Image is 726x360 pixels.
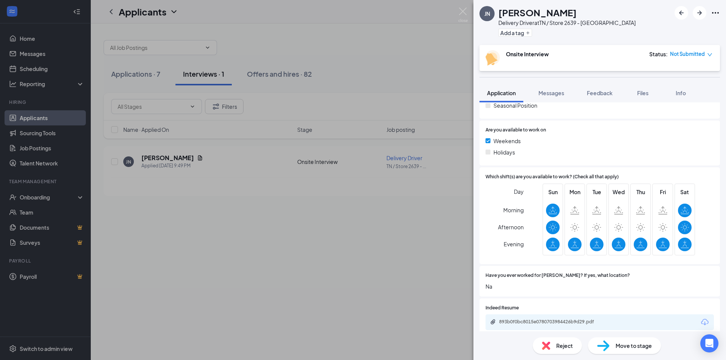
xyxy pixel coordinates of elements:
[504,237,524,251] span: Evening
[546,188,560,196] span: Sun
[675,6,688,20] button: ArrowLeftNew
[487,90,516,96] span: Application
[498,220,524,234] span: Afternoon
[493,148,515,156] span: Holidays
[612,188,625,196] span: Wed
[538,90,564,96] span: Messages
[486,127,546,134] span: Are you available to work on
[503,203,524,217] span: Morning
[514,187,524,196] span: Day
[649,50,668,58] div: Status :
[493,137,521,145] span: Weekends
[711,8,720,17] svg: Ellipses
[490,319,613,326] a: Paperclip893b0f0bc8015e0780703984426b9d29.pdf
[556,341,573,350] span: Reject
[498,6,577,19] h1: [PERSON_NAME]
[498,29,532,37] button: PlusAdd a tag
[700,318,709,327] svg: Download
[484,10,490,17] div: JN
[493,101,537,110] span: Seasonal Position
[486,173,619,181] span: Which shift(s) are you available to work? (Check all that apply)
[490,319,496,325] svg: Paperclip
[676,90,686,96] span: Info
[670,50,705,58] span: Not Submitted
[637,90,648,96] span: Files
[634,188,647,196] span: Thu
[693,6,706,20] button: ArrowRight
[486,272,630,279] span: Have you ever worked for [PERSON_NAME]? If yes, what location?
[700,334,718,352] div: Open Intercom Messenger
[707,52,712,57] span: down
[656,188,670,196] span: Fri
[616,341,652,350] span: Move to stage
[486,304,519,312] span: Indeed Resume
[590,188,603,196] span: Tue
[506,51,549,57] b: Onsite Interview
[486,282,714,290] span: Na
[568,188,582,196] span: Mon
[677,8,686,17] svg: ArrowLeftNew
[526,31,530,35] svg: Plus
[678,188,692,196] span: Sat
[587,90,613,96] span: Feedback
[499,319,605,325] div: 893b0f0bc8015e0780703984426b9d29.pdf
[695,8,704,17] svg: ArrowRight
[498,19,636,26] div: Delivery Driver at TN / Store 2639 - [GEOGRAPHIC_DATA]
